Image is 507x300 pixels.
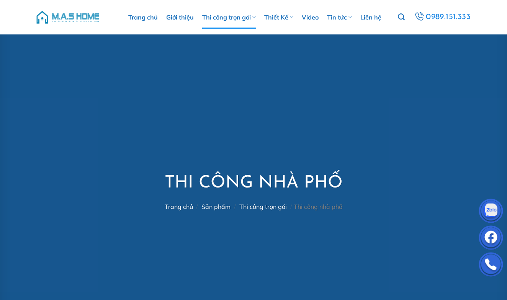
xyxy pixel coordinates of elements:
[202,6,256,29] a: Thi công trọn gói
[413,10,472,24] a: 0989.151.333
[479,254,502,277] img: Phone
[360,6,381,29] a: Liên hệ
[239,203,287,210] a: Thi công trọn gói
[196,203,198,210] span: /
[234,203,236,210] span: /
[327,6,352,29] a: Tin tức
[302,6,319,29] a: Video
[479,227,502,250] img: Facebook
[479,201,502,223] img: Zalo
[426,11,471,24] span: 0989.151.333
[128,6,158,29] a: Trang chủ
[201,203,231,210] a: Sản phẩm
[165,172,343,195] h1: Thi công nhà phố
[165,203,343,210] nav: Thi công nhà phố
[264,6,293,29] a: Thiết Kế
[290,203,292,210] span: /
[165,203,193,210] a: Trang chủ
[166,6,194,29] a: Giới thiệu
[398,9,405,25] a: Tìm kiếm
[35,6,100,29] img: M.A.S HOME – Tổng Thầu Thiết Kế Và Xây Nhà Trọn Gói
